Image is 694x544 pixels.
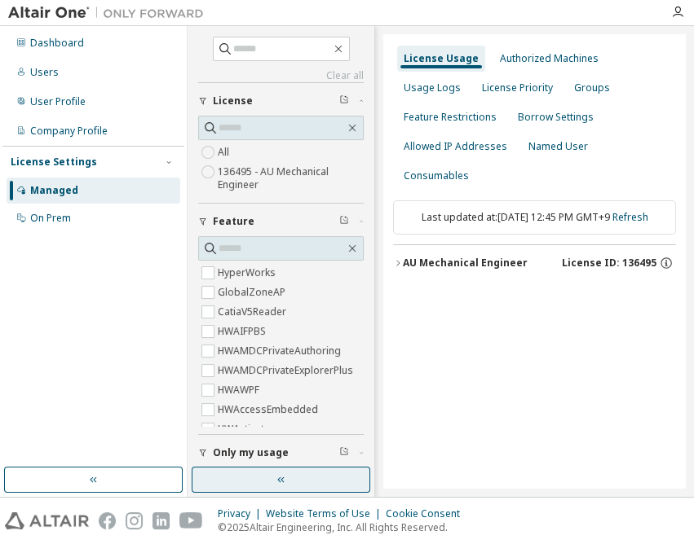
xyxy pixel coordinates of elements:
label: HWActivate [218,419,273,439]
label: HWAIFPBS [218,322,269,341]
div: Privacy [218,507,266,520]
img: linkedin.svg [153,512,170,529]
span: Clear filter [339,215,349,228]
div: License Priority [482,81,553,94]
div: Last updated at: [DATE] 12:45 PM GMT+9 [393,200,676,235]
label: HyperWorks [218,263,279,283]
label: HWAWPF [218,380,263,400]
img: altair_logo.svg [5,512,89,529]
div: Consumables [404,169,469,182]
div: Borrow Settings [518,111,594,124]
div: Company Profile [30,125,108,138]
a: Clear all [198,69,364,82]
label: All [218,143,232,162]
div: User Profile [30,95,86,108]
div: Dashboard [30,37,84,50]
div: Managed [30,184,78,197]
span: License [213,94,253,107]
p: © 2025 Altair Engineering, Inc. All Rights Reserved. [218,520,470,534]
div: Authorized Machines [500,52,599,65]
button: Only my usage [198,435,364,471]
button: AU Mechanical EngineerLicense ID: 136495 [393,245,676,281]
div: On Prem [30,212,71,225]
div: Feature Restrictions [404,111,497,124]
div: License Settings [11,156,97,169]
label: CatiaV5Reader [218,302,290,322]
div: Users [30,66,59,79]
img: Altair One [8,5,212,21]
img: instagram.svg [126,512,143,529]
button: Feature [198,204,364,239]
div: Cookie Consent [386,507,470,520]
div: Allowed IP Addresses [404,140,507,153]
div: AU Mechanical Engineer [403,257,528,270]
span: Clear filter [339,94,349,107]
label: 136495 - AU Mechanical Engineer [218,162,364,195]
div: Usage Logs [404,81,461,94]
label: GlobalZoneAP [218,283,289,302]
span: License ID: 136495 [562,257,656,270]
img: facebook.svg [99,512,116,529]
div: Named User [528,140,588,153]
label: HWAMDCPrivateAuthoring [218,341,344,361]
a: Refresh [612,210,648,224]
label: HWAMDCPrivateExplorerPlus [218,361,356,380]
label: HWAccessEmbedded [218,400,321,419]
span: Only my usage [213,446,289,459]
span: Feature [213,215,254,228]
span: Clear filter [339,446,349,459]
img: youtube.svg [179,512,203,529]
div: License Usage [404,52,479,65]
button: License [198,83,364,119]
div: Website Terms of Use [266,507,386,520]
div: Groups [574,81,610,94]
